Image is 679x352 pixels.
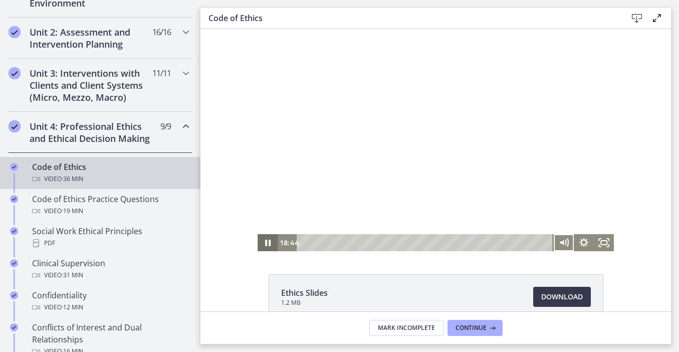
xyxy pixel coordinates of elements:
[62,205,83,217] span: · 19 min
[9,67,21,79] i: Completed
[200,29,671,251] iframe: Video Lesson
[32,205,188,217] div: Video
[32,161,188,185] div: Code of Ethics
[541,291,583,303] span: Download
[62,301,83,313] span: · 12 min
[30,67,152,103] h2: Unit 3: Interventions with Clients and Client Systems (Micro, Mezzo, Macro)
[208,12,611,24] h3: Code of Ethics
[32,289,188,313] div: Confidentiality
[353,205,373,222] button: Mute
[30,26,152,50] h2: Unit 2: Assessment and Intervention Planning
[152,67,171,79] span: 11 / 11
[10,163,18,171] i: Completed
[373,205,393,222] button: Show settings menu
[456,324,487,332] span: Continue
[32,225,188,249] div: Social Work Ethical Principles
[10,291,18,299] i: Completed
[32,269,188,281] div: Video
[30,120,152,144] h2: Unit 4: Professional Ethics and Ethical Decision Making
[160,120,171,132] span: 9 / 9
[393,205,413,222] button: Fullscreen
[533,287,591,307] a: Download
[9,26,21,38] i: Completed
[32,173,188,185] div: Video
[10,259,18,267] i: Completed
[447,320,503,336] button: Continue
[9,120,21,132] i: Completed
[378,324,435,332] span: Mark Incomplete
[10,195,18,203] i: Completed
[281,299,328,307] span: 1.2 MB
[32,193,188,217] div: Code of Ethics Practice Questions
[369,320,443,336] button: Mark Incomplete
[32,237,188,249] div: PDF
[62,269,83,281] span: · 31 min
[152,26,171,38] span: 16 / 16
[10,323,18,331] i: Completed
[62,173,83,185] span: · 36 min
[281,287,328,299] span: Ethics Slides
[10,227,18,235] i: Completed
[32,257,188,281] div: Clinical Supervision
[32,301,188,313] div: Video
